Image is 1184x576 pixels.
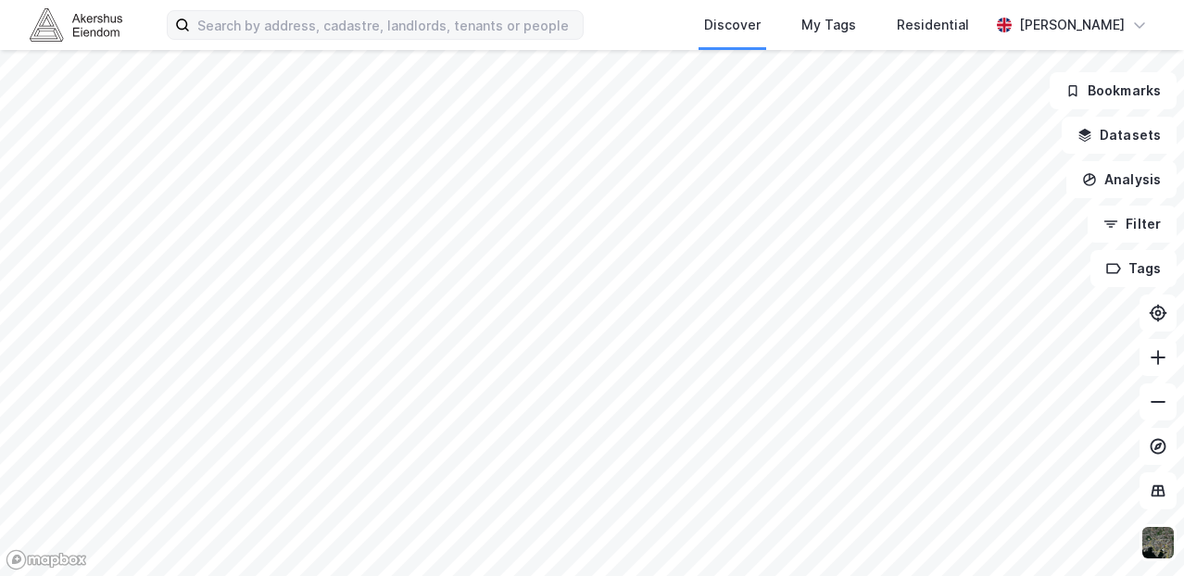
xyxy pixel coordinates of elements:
[897,14,969,36] div: Residential
[704,14,761,36] div: Discover
[190,11,583,39] input: Search by address, cadastre, landlords, tenants or people
[1019,14,1125,36] div: [PERSON_NAME]
[1091,487,1184,576] iframe: Chat Widget
[801,14,856,36] div: My Tags
[30,8,122,41] img: akershus-eiendom-logo.9091f326c980b4bce74ccdd9f866810c.svg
